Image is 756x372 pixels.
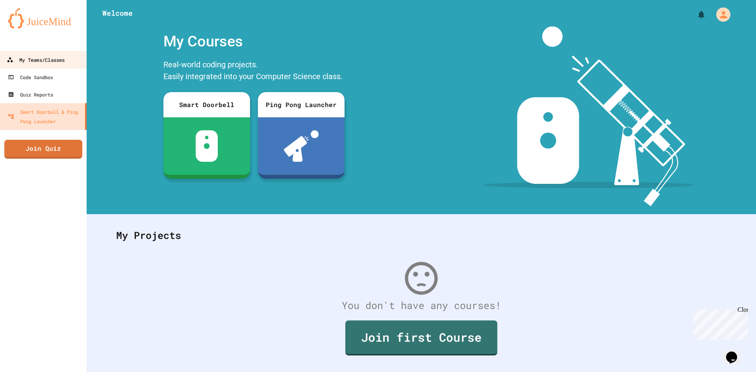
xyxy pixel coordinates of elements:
div: Ping Pong Launcher [258,92,345,117]
img: logo-orange.svg [8,8,79,28]
div: Real-world coding projects. Easily integrated into your Computer Science class. [159,57,348,86]
img: banner-image-my-projects.png [483,26,694,206]
a: Join first Course [345,320,497,355]
div: You don't have any courses! [108,298,734,313]
div: My Notifications [682,8,708,21]
img: sdb-white.svg [196,130,218,162]
div: Smart Doorbell & Ping Pong Launcher [8,107,82,126]
div: My Teams/Classes [7,55,65,65]
div: Chat with us now!Close [3,3,54,50]
div: Code Sandbox [8,72,53,82]
a: Join Quiz [4,140,82,159]
iframe: chat widget [691,306,748,340]
div: Quiz Reports [8,90,53,99]
div: My Account [708,6,732,24]
img: ppl-with-ball.png [284,130,319,162]
div: Smart Doorbell [163,92,250,117]
div: My Projects [108,220,734,251]
iframe: chat widget [723,341,748,364]
div: My Courses [159,26,348,57]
